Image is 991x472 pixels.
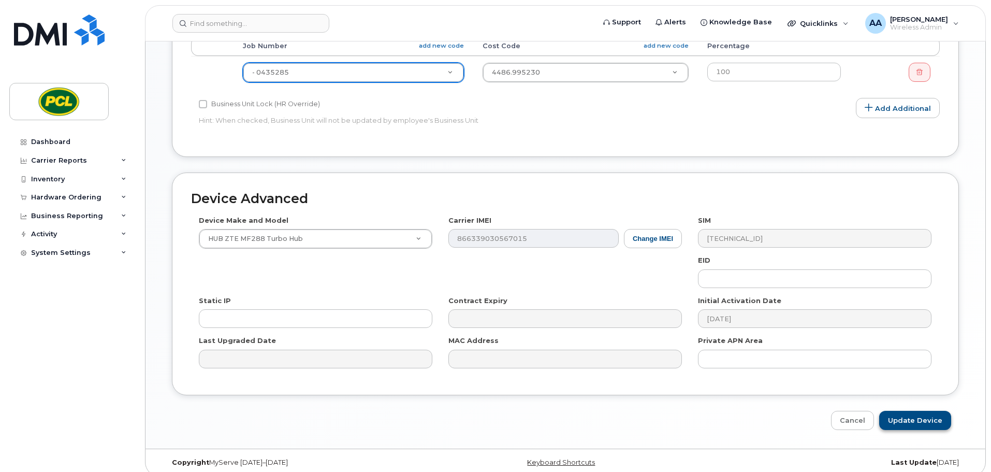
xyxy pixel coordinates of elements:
[648,12,693,33] a: Alerts
[199,116,682,125] p: Hint: When checked, Business Unit will not be updated by employee's Business Unit
[698,296,781,306] label: Initial Activation Date
[199,98,320,110] label: Business Unit Lock (HR Override)
[698,37,851,55] th: Percentage
[483,63,688,82] a: 4486.995230
[172,14,329,33] input: Find something...
[172,459,209,466] strong: Copyright
[473,37,698,55] th: Cost Code
[202,234,303,244] span: HUB ZTE MF288 Turbo Hub
[527,459,595,466] a: Keyboard Shortcuts
[693,12,779,33] a: Knowledge Base
[492,68,540,76] span: 4486.995230
[243,63,463,82] a: - 0435285
[890,23,948,32] span: Wireless Admin
[856,98,940,119] a: Add Additional
[624,229,682,248] button: Change IMEI
[891,459,937,466] strong: Last Update
[699,459,967,467] div: [DATE]
[199,336,276,346] label: Last Upgraded Date
[858,13,966,34] div: Arslan Ahsan
[890,15,948,23] span: [PERSON_NAME]
[664,17,686,27] span: Alerts
[199,230,432,248] a: HUB ZTE MF288 Turbo Hub
[596,12,648,33] a: Support
[199,296,231,306] label: Static IP
[709,17,772,27] span: Knowledge Base
[698,216,711,225] label: SIM
[800,19,838,27] span: Quicklinks
[698,336,763,346] label: Private APN Area
[191,192,940,206] h2: Device Advanced
[199,216,288,225] label: Device Make and Model
[448,296,507,306] label: Contract Expiry
[234,37,473,55] th: Job Number
[698,255,710,265] label: EID
[448,336,499,346] label: MAC Address
[879,411,951,430] input: Update Device
[869,17,882,30] span: AA
[448,216,491,225] label: Carrier IMEI
[780,13,856,34] div: Quicklinks
[164,459,432,467] div: MyServe [DATE]–[DATE]
[831,411,874,430] a: Cancel
[612,17,641,27] span: Support
[199,100,207,108] input: Business Unit Lock (HR Override)
[419,41,464,50] a: add new code
[252,68,289,76] span: - 0435285
[644,41,689,50] a: add new code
